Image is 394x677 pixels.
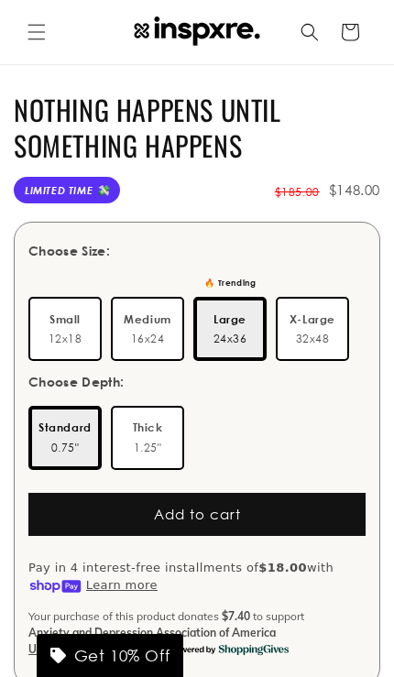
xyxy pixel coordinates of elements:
div: Choose Depth: [28,372,125,391]
span: Update Cause Button [28,642,102,656]
div: Choose Size: [28,241,110,260]
label: 32x48 [276,297,349,361]
a: INSPXRE [117,9,278,55]
span: Limited Time 💸 [14,177,120,203]
label: 16x24 [111,297,184,361]
span: Medium [124,310,171,330]
span: to support [253,608,304,625]
summary: Menu [16,12,57,52]
span: Thick [133,418,163,438]
span: $7.40 [222,608,250,625]
span: X-Large [290,310,335,330]
summary: Search [290,12,330,52]
label: 12x18 [28,297,102,361]
label: 24x36 [193,297,267,361]
span: Small [49,310,81,330]
label: 1.25" [111,406,184,470]
span: $185.00 [275,182,320,202]
span: Your purchase of this product donates [28,608,219,625]
img: INSPXRE [124,16,270,49]
label: 0.75" [28,406,102,470]
div: 🔥 Trending [193,274,267,292]
button: Add to cart [28,493,366,536]
span: Large [213,310,246,330]
img: Powered By ShoppingGives [170,644,290,656]
span: Anxiety and Depression Association of America [28,625,276,641]
div: Get 10% Off [37,634,183,677]
span: Standard [38,418,92,438]
span: $148.00 [329,178,380,202]
h1: NOTHING HAPPENS UNTIL SOMETHING HAPPENS [14,92,380,163]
